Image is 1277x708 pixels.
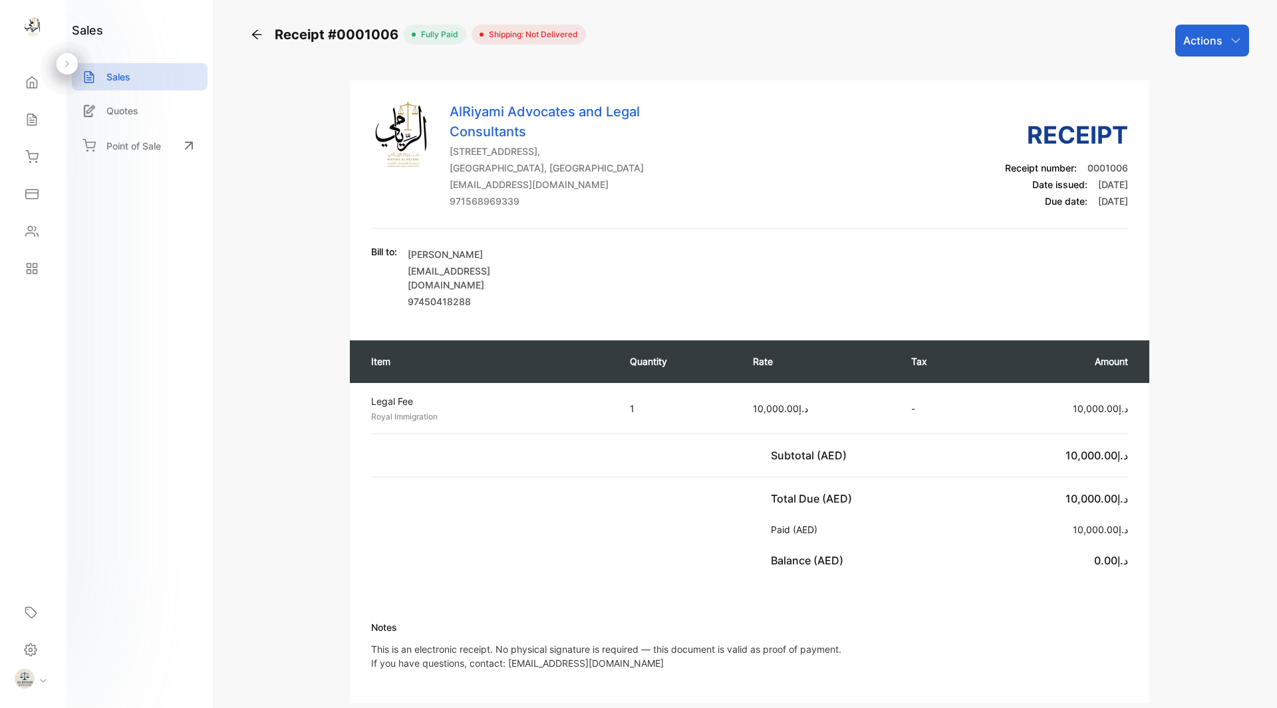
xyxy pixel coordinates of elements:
[275,25,404,45] span: Receipt #0001006
[630,402,727,415] p: 1
[1175,25,1249,57] button: Actions
[408,295,561,308] p: 97450418288
[753,354,885,368] p: Rate
[72,63,208,90] a: Sales
[911,402,967,415] p: -
[1073,403,1128,414] span: د.إ10,000.00
[1073,524,1128,535] span: د.إ10,000.00
[371,102,438,168] img: Company Logo
[994,354,1128,368] p: Amount
[450,102,705,142] p: AlRiyami Advocates and Legal Consultants
[72,21,103,39] h1: sales
[1065,449,1128,462] span: د.إ10,000.00
[371,642,841,670] p: This is an electronic receipt. No physical signature is required — this document is valid as proo...
[106,139,161,153] p: Point of Sale
[1094,554,1128,567] span: د.إ0.00
[1098,195,1128,207] span: [DATE]
[15,669,35,689] img: profile
[371,245,397,259] p: Bill to:
[106,104,138,118] p: Quotes
[72,97,208,124] a: Quotes
[450,177,705,191] p: [EMAIL_ADDRESS][DOMAIN_NAME]
[450,161,705,175] p: [GEOGRAPHIC_DATA], [GEOGRAPHIC_DATA]
[771,491,857,507] p: Total Due (AED)
[771,523,823,536] p: Paid (AED)
[771,552,849,568] p: Balance (AED)
[371,411,606,423] p: Royal Immigration
[911,354,967,368] p: Tax
[72,131,208,160] a: Point of Sale
[1221,652,1277,708] iframe: LiveChat chat widget
[1005,162,1077,174] span: Receipt number:
[371,394,606,408] p: Legal Fee
[23,17,43,37] img: logo
[1098,179,1128,190] span: [DATE]
[450,144,705,158] p: [STREET_ADDRESS],
[408,247,561,261] p: [PERSON_NAME]
[371,354,603,368] p: Item
[1005,117,1128,153] h3: Receipt
[1087,162,1128,174] span: 0001006
[1045,195,1087,207] span: Due date:
[771,447,852,463] p: Subtotal (AED)
[630,354,727,368] p: Quantity
[106,70,130,84] p: Sales
[1183,33,1222,49] p: Actions
[371,620,841,634] p: Notes
[408,264,561,292] p: [EMAIL_ADDRESS][DOMAIN_NAME]
[753,403,808,414] span: د.إ10,000.00
[484,29,578,41] span: Shipping: Not Delivered
[416,29,458,41] span: fully paid
[1032,179,1087,190] span: Date issued:
[450,194,705,208] p: 971568969339
[1065,492,1128,505] span: د.إ10,000.00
